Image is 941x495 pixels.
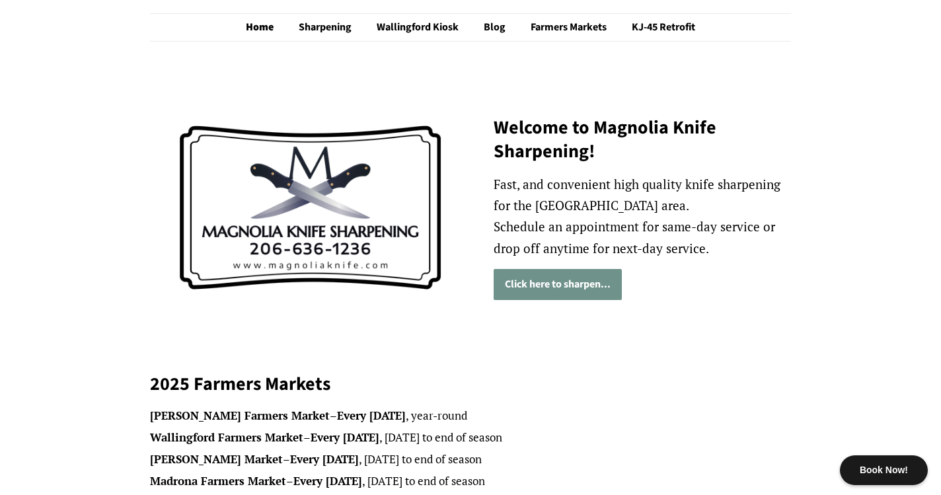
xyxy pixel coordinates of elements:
a: Click here to sharpen... [494,269,622,300]
a: Home [246,14,287,41]
strong: Every [DATE] [311,430,379,445]
a: Blog [474,14,519,41]
h2: 2025 Farmers Markets [150,372,791,396]
strong: Madrona Farmers Market [150,473,286,488]
strong: Wallingford Farmers Market [150,430,303,445]
li: – , year-round [150,406,791,426]
h2: Welcome to Magnolia Knife Sharpening! [494,116,791,164]
li: – , [DATE] to end of season [150,428,791,447]
a: KJ-45 Retrofit [622,14,695,41]
li: – , [DATE] to end of season [150,472,791,491]
strong: [PERSON_NAME] Farmers Market [150,408,330,423]
div: Book Now! [840,455,928,485]
strong: Every [DATE] [293,473,362,488]
li: – , [DATE] to end of season [150,450,791,469]
a: Wallingford Kiosk [367,14,472,41]
strong: Every [DATE] [290,451,359,467]
p: Fast, and convenient high quality knife sharpening for the [GEOGRAPHIC_DATA] area. Schedule an ap... [494,174,791,259]
a: Farmers Markets [521,14,620,41]
strong: Every [DATE] [337,408,406,423]
a: Sharpening [289,14,365,41]
strong: [PERSON_NAME] Market [150,451,283,467]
